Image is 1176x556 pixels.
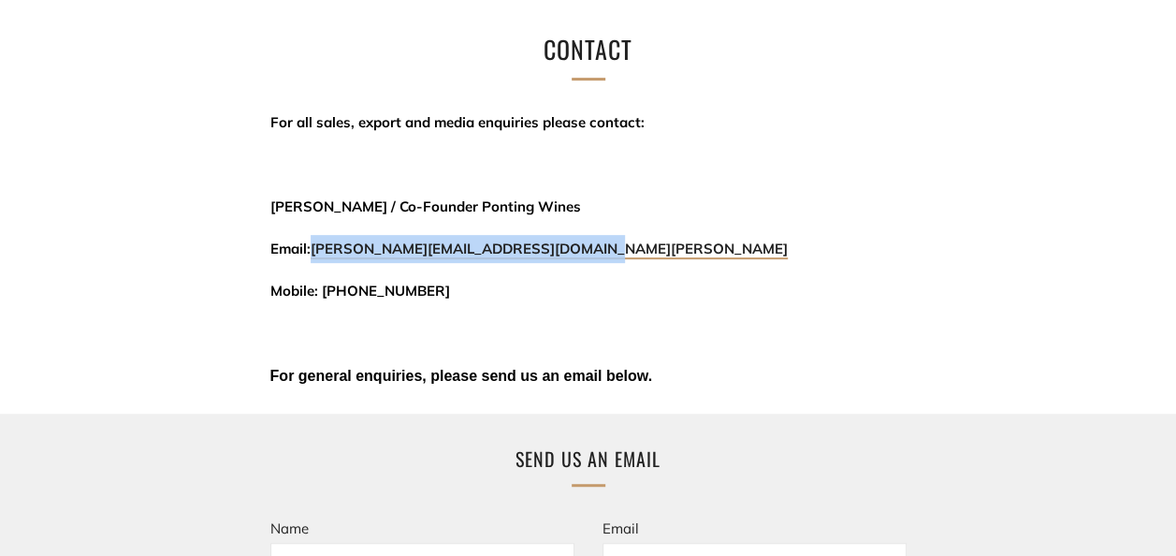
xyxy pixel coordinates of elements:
[270,368,652,384] span: For general enquiries, please send us an email below.
[311,240,788,259] a: [PERSON_NAME][EMAIL_ADDRESS][DOMAIN_NAME][PERSON_NAME]
[280,442,897,476] h2: Send us an email
[270,519,309,537] label: Name
[270,240,788,257] span: Email:
[270,198,581,215] span: [PERSON_NAME] / Co-Founder Ponting Wines
[280,30,897,69] h1: Contact
[270,282,450,300] span: Mobile: [PHONE_NUMBER]
[603,519,639,537] label: Email
[270,113,645,131] span: For all sales, export and media enquiries please contact:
